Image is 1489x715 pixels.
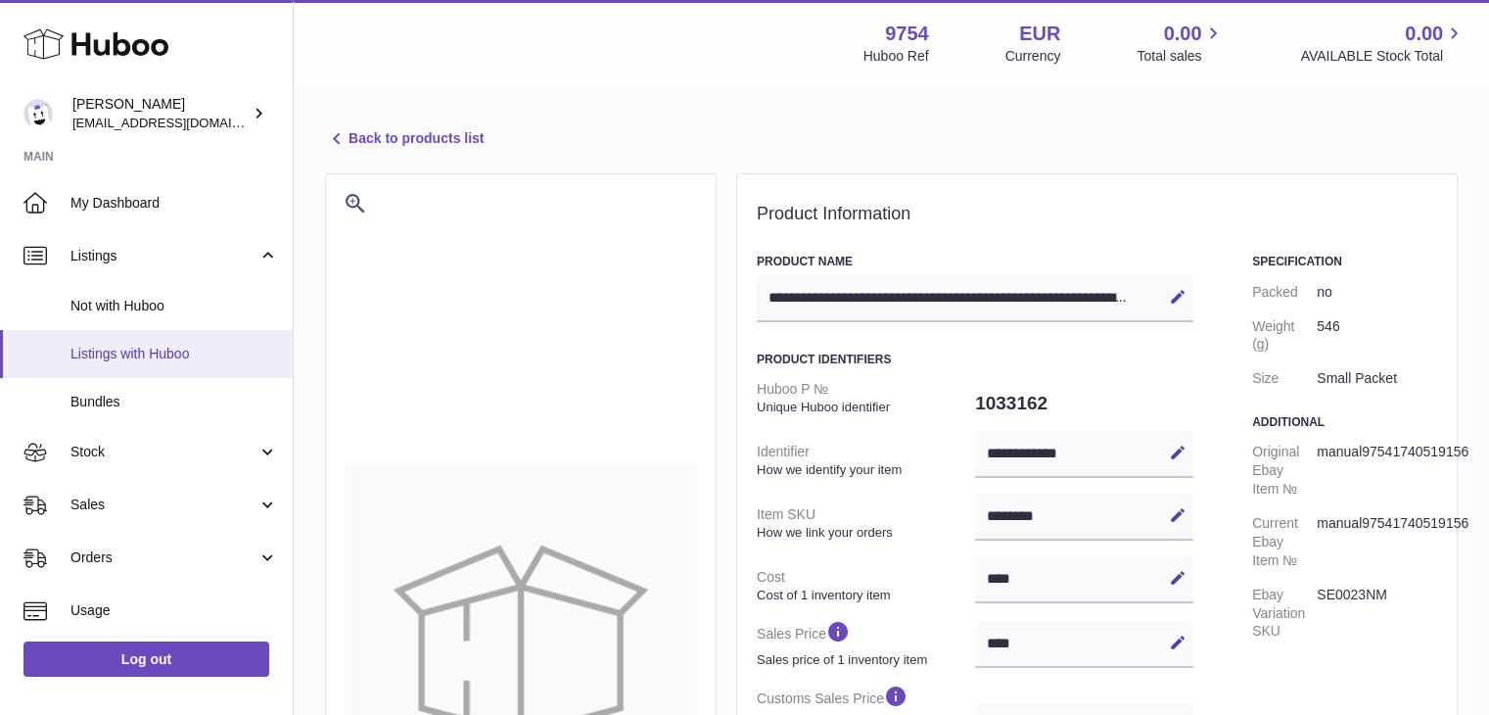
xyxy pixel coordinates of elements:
strong: Unique Huboo identifier [757,399,970,416]
a: 0.00 Total sales [1137,21,1224,66]
dd: manual97541740519156 [1317,506,1437,578]
dd: 546 [1317,310,1437,362]
span: 0.00 [1405,21,1443,47]
strong: Cost of 1 inventory item [757,587,970,604]
span: Usage [70,601,278,620]
span: Listings [70,247,257,265]
span: Total sales [1137,47,1224,66]
strong: How we link your orders [757,524,970,542]
strong: How we identify your item [757,461,970,479]
span: Sales [70,496,257,514]
span: [EMAIL_ADDRESS][DOMAIN_NAME] [72,115,288,130]
h3: Additional [1252,414,1437,430]
dt: Sales Price [757,611,975,676]
dt: Weight (g) [1252,310,1317,362]
strong: Sales price of 1 inventory item [757,651,970,669]
dt: Original Ebay Item № [1252,435,1317,506]
span: Orders [70,548,257,567]
dd: SE0023NM [1317,578,1437,649]
div: Huboo Ref [863,47,929,66]
dd: manual97541740519156 [1317,435,1437,506]
span: My Dashboard [70,194,278,213]
span: Stock [70,443,257,461]
dt: Current Ebay Item № [1252,506,1317,578]
span: Not with Huboo [70,297,278,315]
dt: Item SKU [757,498,975,548]
span: Listings with Huboo [70,345,278,363]
dd: no [1317,275,1437,310]
a: Log out [23,642,269,677]
h2: Product Information [757,204,1437,225]
a: 0.00 AVAILABLE Stock Total [1300,21,1466,66]
span: 0.00 [1164,21,1202,47]
div: Currency [1005,47,1061,66]
h3: Product Name [757,254,1193,269]
h3: Product Identifiers [757,352,1193,367]
dt: Packed [1252,275,1317,310]
dt: Size [1252,361,1317,396]
div: [PERSON_NAME] [72,95,249,132]
h3: Specification [1252,254,1437,269]
dt: Huboo P № [757,372,975,423]
a: Back to products list [325,127,484,151]
dt: Ebay Variation SKU [1252,578,1317,649]
img: internalAdmin-9754@internal.huboo.com [23,99,53,128]
dt: Identifier [757,435,975,486]
strong: 9754 [885,21,929,47]
dd: 1033162 [975,383,1193,424]
span: Bundles [70,393,278,411]
strong: EUR [1019,21,1060,47]
span: AVAILABLE Stock Total [1300,47,1466,66]
dt: Cost [757,560,975,611]
dd: Small Packet [1317,361,1437,396]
